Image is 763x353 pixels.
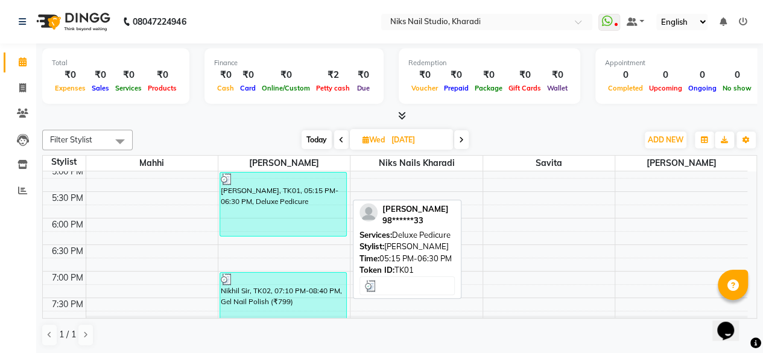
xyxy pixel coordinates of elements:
div: Nikhil Sir, TK02, 07:10 PM-08:40 PM, Gel Nail Polish (₹799) [220,273,346,349]
div: ₹0 [214,68,237,82]
span: Completed [605,84,646,92]
span: No show [720,84,755,92]
div: TK01 [359,264,455,276]
span: Voucher [408,84,441,92]
div: ₹0 [505,68,544,82]
button: ADD NEW [645,132,686,148]
div: ₹0 [89,68,112,82]
span: [PERSON_NAME] [218,156,350,171]
span: Token ID: [359,265,394,275]
div: [PERSON_NAME], TK01, 05:15 PM-06:30 PM, Deluxe Pedicure [220,173,346,236]
span: Services: [359,230,392,240]
div: ₹0 [145,68,180,82]
div: 0 [720,68,755,82]
div: ₹0 [237,68,259,82]
span: [PERSON_NAME] [382,204,449,214]
div: 6:00 PM [49,218,86,231]
div: ₹0 [408,68,441,82]
span: Filter Stylist [50,135,92,144]
div: ₹0 [112,68,145,82]
span: Card [237,84,259,92]
div: Redemption [408,58,571,68]
div: ₹0 [544,68,571,82]
div: [PERSON_NAME] [359,241,455,253]
span: ADD NEW [648,135,683,144]
span: Sales [89,84,112,92]
div: Stylist [43,156,86,168]
iframe: chat widget [712,305,751,341]
div: 0 [605,68,646,82]
span: Upcoming [646,84,685,92]
div: Total [52,58,180,68]
div: ₹0 [259,68,313,82]
div: ₹0 [441,68,472,82]
div: ₹0 [472,68,505,82]
div: ₹0 [353,68,374,82]
input: 2025-09-03 [388,131,448,149]
span: Expenses [52,84,89,92]
span: Services [112,84,145,92]
div: 7:30 PM [49,298,86,311]
span: Gift Cards [505,84,544,92]
div: ₹0 [52,68,89,82]
div: 05:15 PM-06:30 PM [359,253,455,265]
span: Products [145,84,180,92]
span: Cash [214,84,237,92]
span: Deluxe Pedicure [392,230,451,240]
span: Wed [359,135,388,144]
div: 0 [685,68,720,82]
span: Package [472,84,505,92]
span: [PERSON_NAME] [615,156,747,171]
span: Online/Custom [259,84,313,92]
span: Stylist: [359,241,384,251]
div: 6:30 PM [49,245,86,258]
span: Niks Nails Kharadi [350,156,482,171]
div: ₹2 [313,68,353,82]
div: Finance [214,58,374,68]
img: profile [359,203,378,221]
div: 5:30 PM [49,192,86,205]
span: Savita [483,156,615,171]
span: Mahhi [86,156,218,171]
span: Petty cash [313,84,353,92]
div: Appointment [605,58,755,68]
span: Wallet [544,84,571,92]
b: 08047224946 [133,5,186,39]
span: Prepaid [441,84,472,92]
div: 5:00 PM [49,165,86,178]
span: Time: [359,253,379,263]
span: Ongoing [685,84,720,92]
span: Today [302,130,332,149]
span: 1 / 1 [59,328,76,341]
div: 0 [646,68,685,82]
img: logo [31,5,113,39]
span: Due [354,84,373,92]
div: 7:00 PM [49,272,86,284]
